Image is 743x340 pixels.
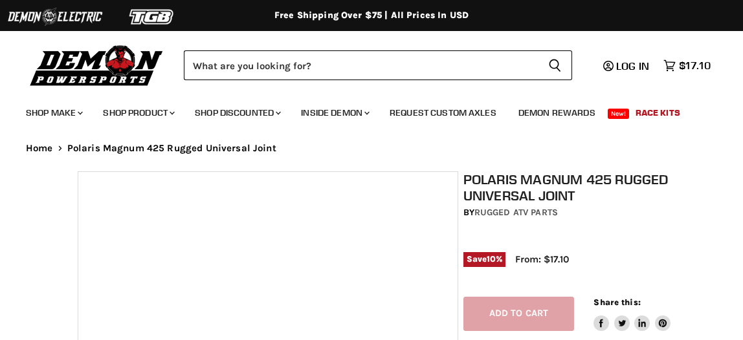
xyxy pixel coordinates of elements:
span: From: $17.10 [515,253,569,265]
span: New! [608,109,630,119]
a: Demon Rewards [509,100,605,126]
a: Log in [597,60,657,72]
button: Search [538,50,572,80]
span: Log in [616,59,649,72]
img: TGB Logo 2 [104,5,201,29]
span: Save % [463,252,506,266]
span: Polaris Magnum 425 Rugged Universal Joint [67,143,276,154]
a: Shop Product [93,100,183,126]
a: Shop Discounted [185,100,289,126]
ul: Main menu [16,94,707,126]
a: Shop Make [16,100,91,126]
a: Inside Demon [291,100,377,126]
span: Share this: [593,297,640,307]
span: 10 [487,254,496,264]
a: Race Kits [626,100,690,126]
h1: Polaris Magnum 425 Rugged Universal Joint [463,171,671,204]
a: $17.10 [657,56,717,75]
div: by [463,206,671,220]
img: Demon Electric Logo 2 [6,5,104,29]
span: $17.10 [679,59,711,72]
aside: Share this: [593,297,671,331]
input: Search [184,50,538,80]
a: Rugged ATV Parts [474,207,558,218]
a: Request Custom Axles [380,100,506,126]
img: Demon Powersports [26,42,168,88]
a: Home [26,143,53,154]
form: Product [184,50,572,80]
